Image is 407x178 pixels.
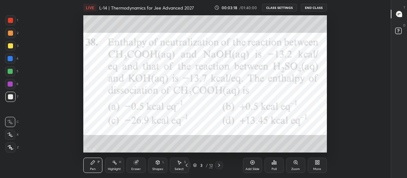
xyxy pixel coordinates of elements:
[5,117,19,127] div: C
[5,79,18,89] div: 6
[291,167,300,171] div: Zoom
[5,92,18,102] div: 7
[162,160,164,164] div: L
[119,160,121,164] div: H
[83,4,97,11] div: LIVE
[5,130,19,140] div: X
[313,167,321,171] div: More
[5,53,18,64] div: 4
[184,160,186,164] div: S
[90,167,96,171] div: Pen
[301,4,327,11] button: End Class
[404,5,405,10] p: T
[99,5,194,11] h4: L-14 | Thermodynamics for Jee Advanced 2027
[131,167,141,171] div: Eraser
[108,167,121,171] div: Highlight
[152,167,163,171] div: Shapes
[209,162,213,168] div: 12
[175,167,184,171] div: Select
[272,167,277,171] div: Poll
[5,15,18,25] div: 1
[198,163,204,167] div: 3
[403,23,405,28] p: D
[245,167,259,171] div: Add Slide
[5,66,18,76] div: 5
[5,142,19,153] div: Z
[262,4,297,11] button: CLASS SETTINGS
[98,160,100,164] div: P
[206,163,208,167] div: /
[5,28,18,38] div: 2
[5,41,18,51] div: 3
